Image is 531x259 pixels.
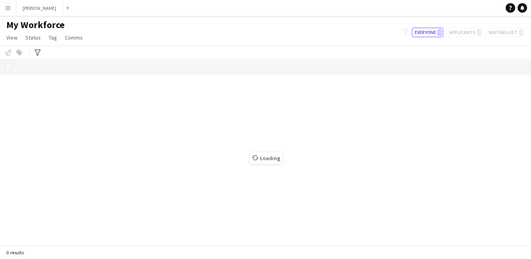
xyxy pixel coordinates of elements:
[6,34,17,41] span: View
[49,34,57,41] span: Tag
[25,34,41,41] span: Status
[46,32,60,43] a: Tag
[3,32,21,43] a: View
[250,152,283,164] span: Loading
[33,48,42,57] app-action-btn: Advanced filters
[412,28,443,37] button: Everyone0
[62,32,86,43] a: Comms
[6,19,64,31] span: My Workforce
[438,29,442,36] span: 0
[65,34,83,41] span: Comms
[16,0,63,16] button: [PERSON_NAME]
[22,32,44,43] a: Status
